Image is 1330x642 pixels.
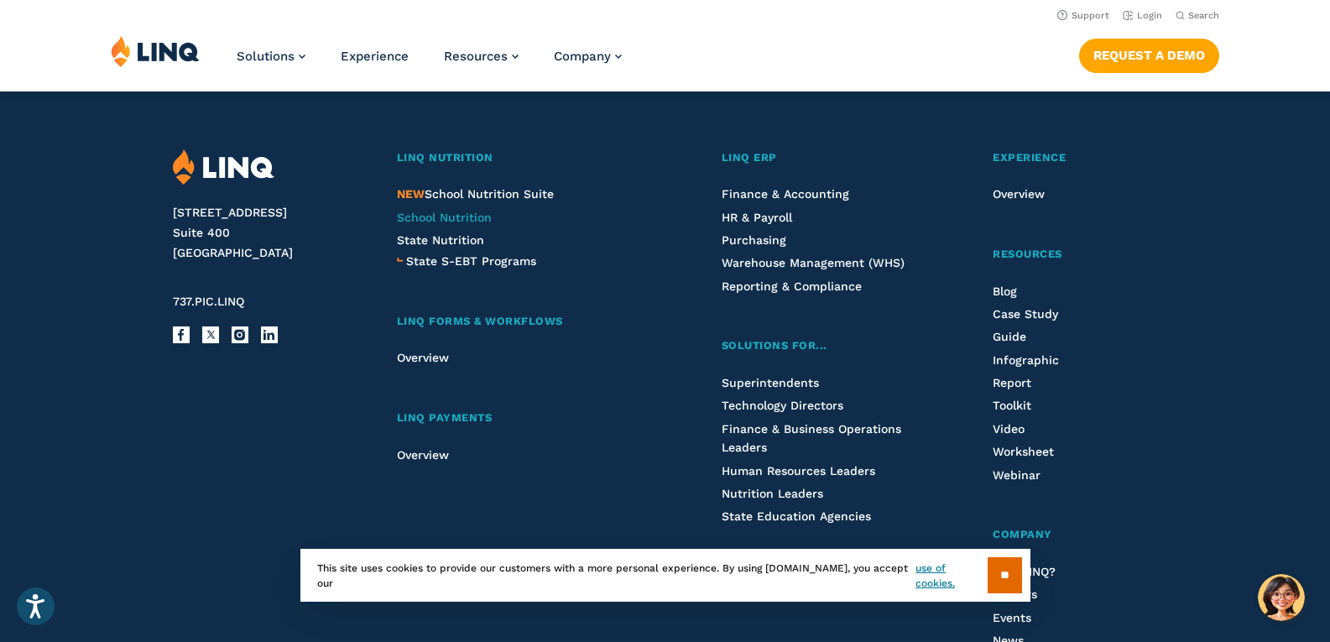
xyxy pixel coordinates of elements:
[173,149,274,185] img: LINQ | K‑12 Software
[993,468,1041,482] a: Webinar
[993,248,1062,260] span: Resources
[722,151,777,164] span: LINQ ERP
[993,376,1031,389] a: Report
[261,326,278,343] a: LinkedIn
[397,151,493,164] span: LINQ Nutrition
[1057,10,1109,21] a: Support
[993,353,1059,367] a: Infographic
[554,49,611,64] span: Company
[232,326,248,343] a: Instagram
[1079,35,1219,72] nav: Button Navigation
[993,528,1052,540] span: Company
[444,49,519,64] a: Resources
[993,284,1017,298] a: Blog
[722,256,905,269] a: Warehouse Management (WHS)
[722,399,843,412] a: Technology Directors
[397,233,484,247] a: State Nutrition
[237,49,305,64] a: Solutions
[722,509,871,523] a: State Education Agencies
[397,315,563,327] span: LINQ Forms & Workflows
[1176,9,1219,22] button: Open Search Bar
[444,49,508,64] span: Resources
[397,211,492,224] a: School Nutrition
[397,448,449,462] a: Overview
[993,445,1054,458] a: Worksheet
[397,187,554,201] a: NEWSchool Nutrition Suite
[397,410,649,427] a: LINQ Payments
[722,376,819,389] a: Superintendents
[993,399,1031,412] a: Toolkit
[993,330,1026,343] a: Guide
[202,326,219,343] a: X
[111,35,200,67] img: LINQ | K‑12 Software
[406,254,536,268] span: State S-EBT Programs
[397,411,493,424] span: LINQ Payments
[993,246,1157,264] a: Resources
[993,151,1066,164] span: Experience
[406,252,536,270] a: State S-EBT Programs
[397,149,649,167] a: LINQ Nutrition
[722,422,901,454] a: Finance & Business Operations Leaders
[300,549,1030,602] div: This site uses cookies to provide our customers with a more personal experience. By using [DOMAIN...
[993,187,1045,201] a: Overview
[173,203,363,263] address: [STREET_ADDRESS] Suite 400 [GEOGRAPHIC_DATA]
[397,187,554,201] span: School Nutrition Suite
[722,187,849,201] a: Finance & Accounting
[397,187,425,201] span: NEW
[237,35,622,91] nav: Primary Navigation
[993,307,1058,321] a: Case Study
[722,211,792,224] a: HR & Payroll
[993,149,1157,167] a: Experience
[397,313,649,331] a: LINQ Forms & Workflows
[722,279,862,293] a: Reporting & Compliance
[722,464,875,478] a: Human Resources Leaders
[722,233,786,247] a: Purchasing
[722,487,823,500] a: Nutrition Leaders
[993,422,1025,436] a: Video
[554,49,622,64] a: Company
[1258,574,1305,621] button: Hello, have a question? Let’s chat.
[722,149,921,167] a: LINQ ERP
[237,49,295,64] span: Solutions
[173,326,190,343] a: Facebook
[1188,10,1219,21] span: Search
[341,49,409,64] a: Experience
[397,351,449,364] a: Overview
[173,295,244,308] span: 737.PIC.LINQ
[915,561,987,591] a: use of cookies.
[1079,39,1219,72] a: Request a Demo
[1123,10,1162,21] a: Login
[993,526,1157,544] a: Company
